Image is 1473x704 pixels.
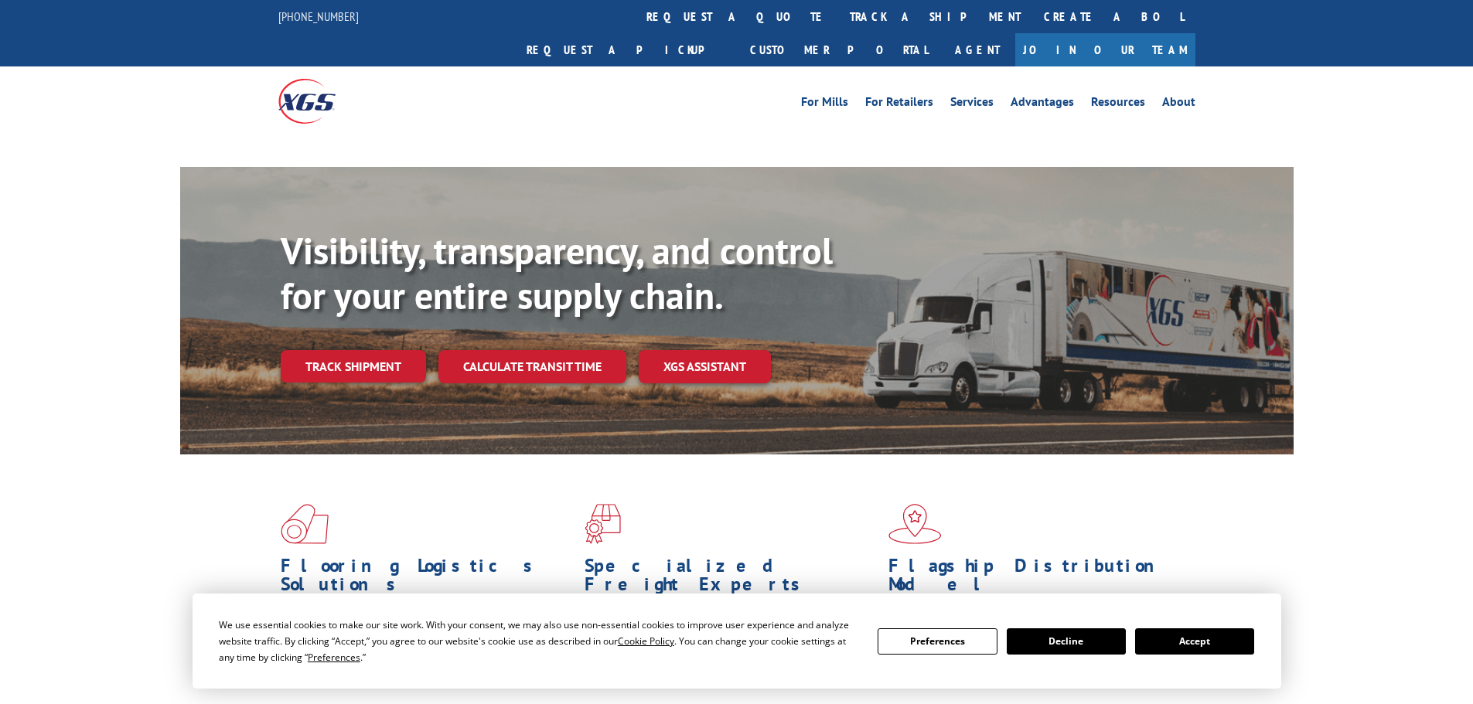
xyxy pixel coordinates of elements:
[801,96,848,113] a: For Mills
[193,593,1281,689] div: Cookie Consent Prompt
[865,96,933,113] a: For Retailers
[939,33,1015,66] a: Agent
[278,9,359,24] a: [PHONE_NUMBER]
[738,33,939,66] a: Customer Portal
[878,628,997,655] button: Preferences
[1135,628,1254,655] button: Accept
[281,556,573,601] h1: Flooring Logistics Solutions
[281,504,329,544] img: xgs-icon-total-supply-chain-intelligence-red
[888,556,1181,601] h1: Flagship Distribution Model
[1007,628,1126,655] button: Decline
[585,556,877,601] h1: Specialized Freight Experts
[1011,96,1074,113] a: Advantages
[585,504,621,544] img: xgs-icon-focused-on-flooring-red
[281,350,426,383] a: Track shipment
[618,634,674,648] span: Cookie Policy
[515,33,738,66] a: Request a pickup
[219,617,859,665] div: We use essential cookies to make our site work. With your consent, we may also use non-essential ...
[950,96,994,113] a: Services
[308,651,360,664] span: Preferences
[1162,96,1195,113] a: About
[438,350,626,383] a: Calculate transit time
[1091,96,1145,113] a: Resources
[888,504,942,544] img: xgs-icon-flagship-distribution-model-red
[281,226,833,319] b: Visibility, transparency, and control for your entire supply chain.
[1015,33,1195,66] a: Join Our Team
[639,350,771,383] a: XGS ASSISTANT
